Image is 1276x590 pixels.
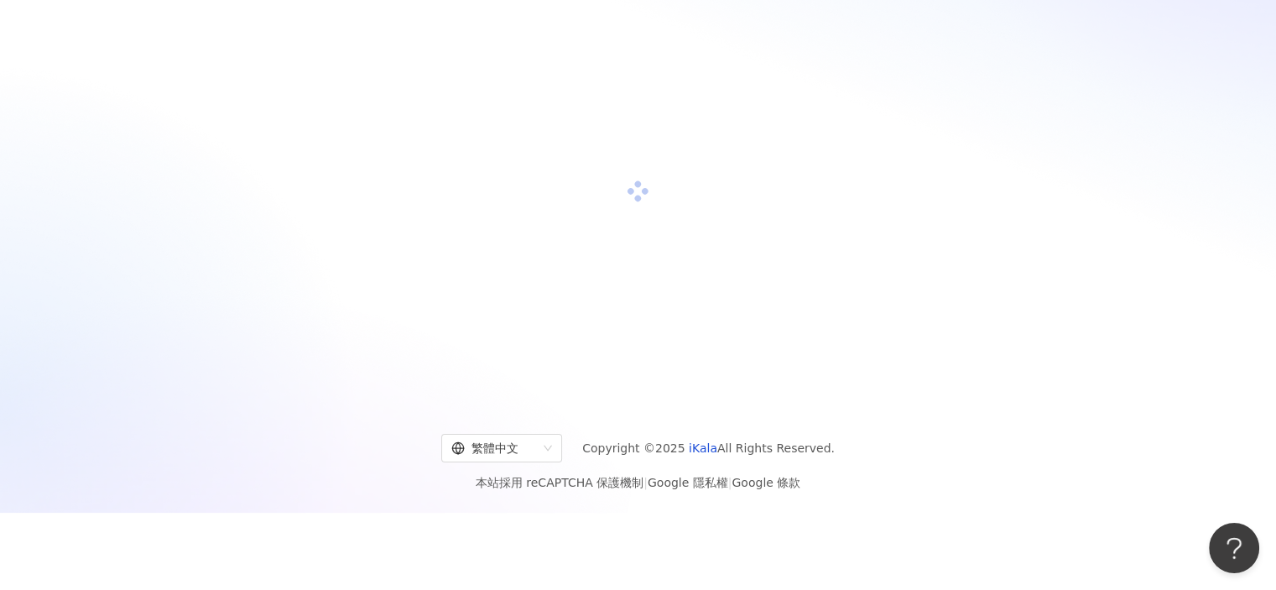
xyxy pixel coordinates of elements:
[728,476,732,489] span: |
[582,438,835,458] span: Copyright © 2025 All Rights Reserved.
[1209,523,1259,573] iframe: Help Scout Beacon - Open
[643,476,648,489] span: |
[476,473,800,493] span: 本站採用 reCAPTCHA 保護機制
[451,435,537,462] div: 繁體中文
[732,476,800,489] a: Google 條款
[648,476,728,489] a: Google 隱私權
[689,441,717,455] a: iKala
